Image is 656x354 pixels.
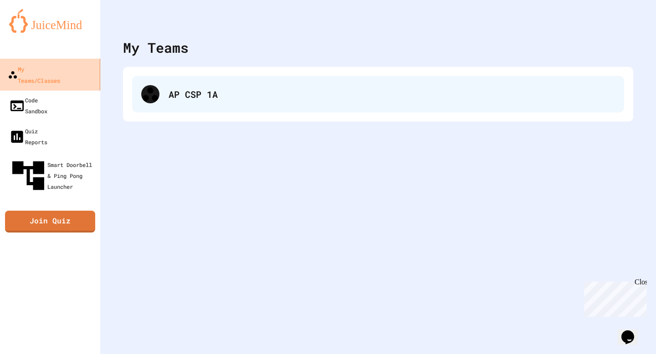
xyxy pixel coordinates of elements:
[9,126,47,147] div: Quiz Reports
[9,9,91,33] img: logo-orange.svg
[9,95,47,116] div: Code Sandbox
[123,37,189,58] div: My Teams
[9,157,97,195] div: Smart Doorbell & Ping Pong Launcher
[169,87,615,101] div: AP CSP 1A
[8,63,60,86] div: My Teams/Classes
[132,76,624,112] div: AP CSP 1A
[4,4,63,58] div: Chat with us now!Close
[618,318,647,345] iframe: chat widget
[580,278,647,317] iframe: chat widget
[5,211,95,233] a: Join Quiz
